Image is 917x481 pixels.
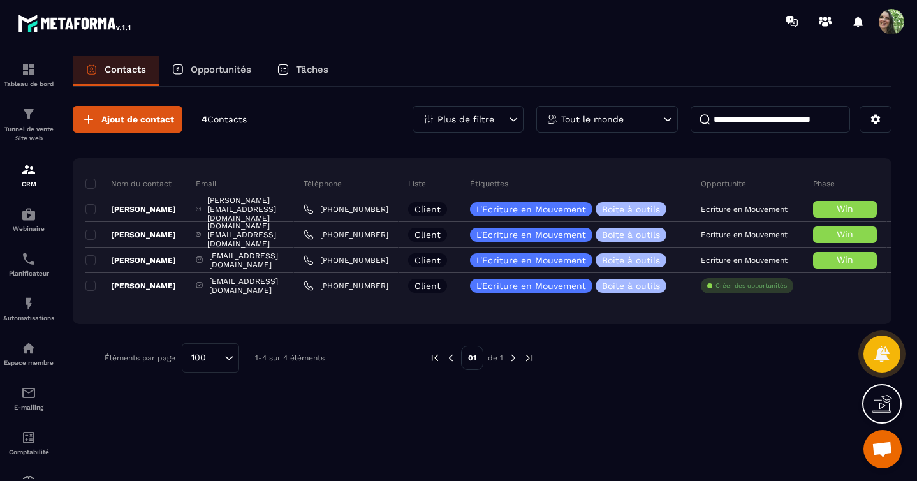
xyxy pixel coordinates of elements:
a: accountantaccountantComptabilité [3,420,54,465]
p: Espace membre [3,359,54,366]
a: formationformationCRM [3,152,54,197]
a: [PHONE_NUMBER] [304,255,388,265]
p: [PERSON_NAME] [85,281,176,291]
p: de 1 [488,353,503,363]
p: Boite à outils [602,256,660,265]
p: Email [196,179,217,189]
p: Contacts [105,64,146,75]
p: Téléphone [304,179,342,189]
p: Ecriture en Mouvement [701,230,788,239]
a: automationsautomationsWebinaire [3,197,54,242]
p: Client [414,281,441,290]
p: Boite à outils [602,230,660,239]
a: emailemailE-mailing [3,376,54,420]
a: [PHONE_NUMBER] [304,230,388,240]
p: Étiquettes [470,179,508,189]
img: automations [21,207,36,222]
a: [PHONE_NUMBER] [304,281,388,291]
img: automations [21,296,36,311]
img: logo [18,11,133,34]
div: Ouvrir le chat [863,430,902,468]
span: Win [837,229,853,239]
span: Ajout de contact [101,113,174,126]
img: automations [21,341,36,356]
a: Opportunités [159,56,264,86]
p: Éléments par page [105,353,175,362]
img: next [524,352,535,364]
img: email [21,385,36,401]
p: E-mailing [3,404,54,411]
img: accountant [21,430,36,445]
p: Tout le monde [561,115,624,124]
p: 01 [461,346,483,370]
p: [PERSON_NAME] [85,204,176,214]
p: Opportunités [191,64,251,75]
img: next [508,352,519,364]
img: formation [21,162,36,177]
p: [PERSON_NAME] [85,255,176,265]
p: L'Ecriture en Mouvement [476,281,586,290]
p: 4 [202,114,247,126]
button: Ajout de contact [73,106,182,133]
p: Ecriture en Mouvement [701,256,788,265]
p: Nom du contact [85,179,172,189]
p: Webinaire [3,225,54,232]
a: [PHONE_NUMBER] [304,204,388,214]
img: formation [21,107,36,122]
input: Search for option [210,351,221,365]
img: prev [429,352,441,364]
a: formationformationTableau de bord [3,52,54,97]
p: Client [414,205,441,214]
p: Opportunité [701,179,746,189]
a: automationsautomationsEspace membre [3,331,54,376]
span: Win [837,204,853,214]
p: Phase [813,179,835,189]
a: Contacts [73,56,159,86]
p: Boite à outils [602,205,660,214]
p: Ecriture en Mouvement [701,205,788,214]
img: prev [445,352,457,364]
p: Boite à outils [602,281,660,290]
p: L'Ecriture en Mouvement [476,230,586,239]
span: Win [837,255,853,265]
img: formation [21,62,36,77]
div: Search for option [182,343,239,373]
p: Automatisations [3,314,54,322]
p: [PERSON_NAME] [85,230,176,240]
p: L'Ecriture en Mouvement [476,256,586,265]
img: scheduler [21,251,36,267]
p: Tableau de bord [3,80,54,87]
a: schedulerschedulerPlanificateur [3,242,54,286]
p: CRM [3,181,54,188]
p: 1-4 sur 4 éléments [255,353,325,362]
p: Client [414,256,441,265]
p: Planificateur [3,270,54,277]
p: L'Ecriture en Mouvement [476,205,586,214]
a: Tâches [264,56,341,86]
span: Contacts [207,114,247,124]
p: Client [414,230,441,239]
a: automationsautomationsAutomatisations [3,286,54,331]
p: Tâches [296,64,328,75]
p: Plus de filtre [437,115,494,124]
p: Créer des opportunités [715,281,787,290]
a: formationformationTunnel de vente Site web [3,97,54,152]
p: Comptabilité [3,448,54,455]
p: Tunnel de vente Site web [3,125,54,143]
span: 100 [187,351,210,365]
p: Liste [408,179,426,189]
